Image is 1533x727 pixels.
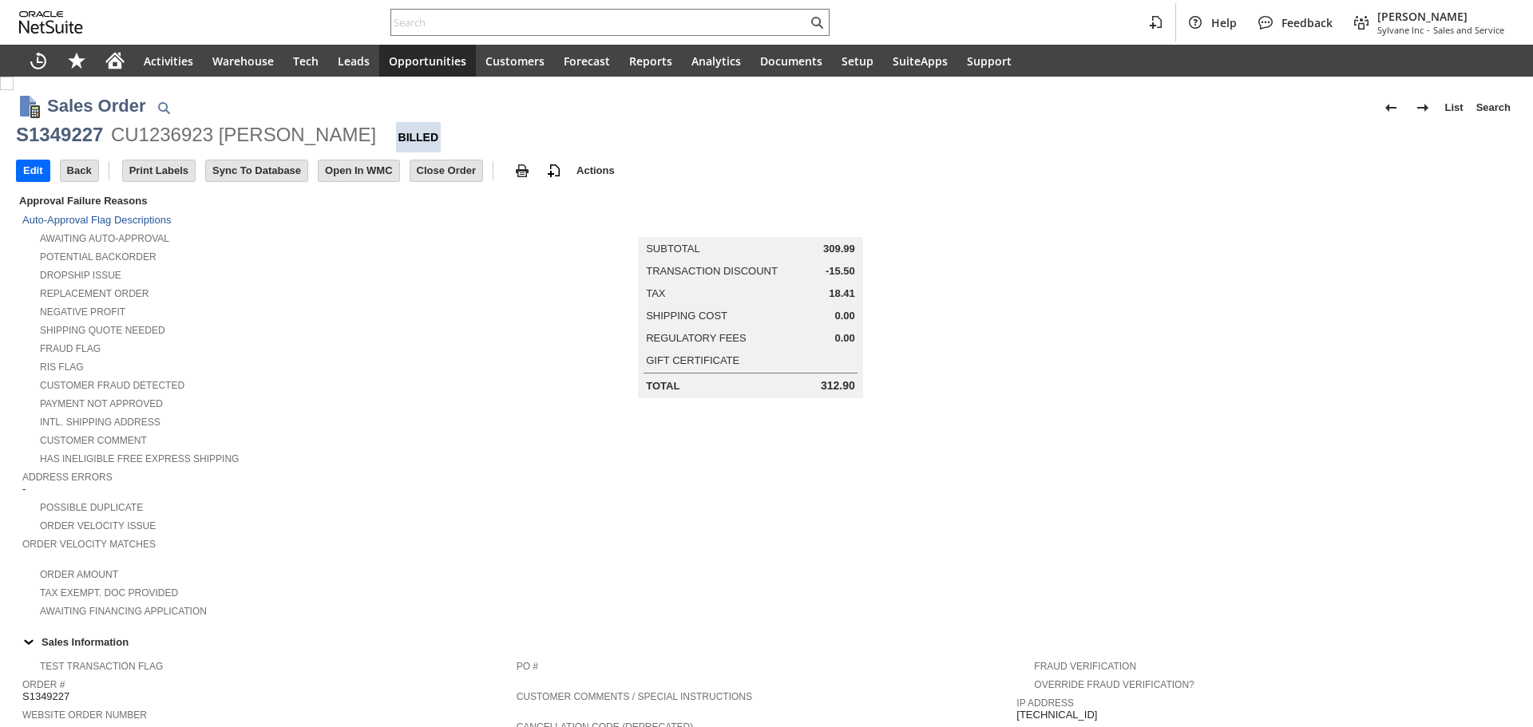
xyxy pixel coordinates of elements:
input: Back [61,160,98,181]
span: Sales and Service [1433,24,1504,36]
a: Has Ineligible Free Express Shipping [40,453,239,464]
a: Override Fraud Verification? [1034,679,1194,690]
span: Customers [485,53,545,69]
a: Dropship Issue [40,270,121,281]
img: add-record.svg [545,161,564,180]
span: S1349227 [22,690,69,703]
span: Setup [842,53,873,69]
h1: Sales Order [47,93,146,119]
div: CU1236923 [PERSON_NAME] [111,122,376,148]
a: PO # [517,661,538,672]
span: 0.00 [834,332,854,345]
a: Shipping Quote Needed [40,325,165,336]
a: Customer Comments / Special Instructions [517,691,752,702]
a: Auto-Approval Flag Descriptions [22,214,171,226]
a: Forecast [554,45,620,77]
span: [TECHNICAL_ID] [1016,709,1097,721]
a: Customer Fraud Detected [40,380,184,391]
a: Customer Comment [40,435,147,446]
a: Subtotal [646,243,699,255]
a: Website Order Number [22,709,147,721]
a: Payment not approved [40,398,163,409]
a: Negative Profit [40,306,125,318]
a: Potential Backorder [40,251,156,263]
caption: Summary [638,211,863,237]
a: Possible Duplicate [40,502,143,513]
div: Billed [396,122,442,152]
a: Fraud Verification [1034,661,1136,672]
span: - [1427,24,1430,36]
a: Reports [620,45,682,77]
svg: Home [105,51,125,70]
span: SuiteApps [893,53,948,69]
span: Forecast [564,53,610,69]
span: Documents [760,53,822,69]
a: Tech [283,45,328,77]
a: Intl. Shipping Address [40,417,160,428]
input: Sync To Database [206,160,307,181]
a: Fraud Flag [40,343,101,354]
span: -15.50 [826,265,855,278]
a: Total [646,380,679,392]
span: Sylvane Inc [1377,24,1424,36]
a: RIS flag [40,362,84,373]
input: Close Order [410,160,482,181]
a: Support [957,45,1021,77]
a: List [1439,95,1470,121]
span: - [22,483,26,496]
a: Warehouse [203,45,283,77]
a: Test Transaction Flag [40,661,163,672]
a: Awaiting Auto-Approval [40,233,169,244]
svg: logo [19,11,83,34]
span: Opportunities [389,53,466,69]
span: Warehouse [212,53,274,69]
a: Analytics [682,45,751,77]
a: Order Velocity Matches [22,539,156,550]
span: 18.41 [829,287,855,300]
img: Next [1413,98,1432,117]
a: Transaction Discount [646,265,778,277]
svg: Search [807,13,826,32]
a: Replacement Order [40,288,149,299]
img: print.svg [513,161,532,180]
div: S1349227 [16,122,103,148]
span: 309.99 [823,243,855,255]
a: Activities [134,45,203,77]
a: Recent Records [19,45,57,77]
a: Order Amount [40,569,118,580]
a: Tax [646,287,665,299]
a: Awaiting Financing Application [40,606,207,617]
a: Search [1470,95,1517,121]
span: Leads [338,53,370,69]
span: 312.90 [821,379,855,393]
img: Previous [1381,98,1400,117]
span: Feedback [1281,15,1333,30]
a: Home [96,45,134,77]
a: Address Errors [22,472,113,483]
span: Reports [629,53,672,69]
a: Regulatory Fees [646,332,746,344]
span: Activities [144,53,193,69]
span: [PERSON_NAME] [1377,9,1504,24]
input: Print Labels [123,160,195,181]
span: Support [967,53,1012,69]
span: Help [1211,15,1237,30]
a: Setup [832,45,883,77]
a: Gift Certificate [646,354,739,366]
a: Order # [22,679,65,690]
a: Order Velocity Issue [40,520,156,531]
input: Open In WMC [319,160,399,181]
span: Analytics [691,53,741,69]
input: Edit [17,160,50,181]
div: Shortcuts [57,45,96,77]
svg: Shortcuts [67,51,86,70]
a: IP Address [1016,697,1074,709]
input: Search [391,13,807,32]
a: Actions [570,164,621,176]
a: Tax Exempt. Doc Provided [40,587,178,599]
a: Opportunities [379,45,476,77]
a: SuiteApps [883,45,957,77]
a: Shipping Cost [646,310,727,322]
td: Sales Information [16,631,1517,652]
div: Approval Failure Reasons [16,192,510,210]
